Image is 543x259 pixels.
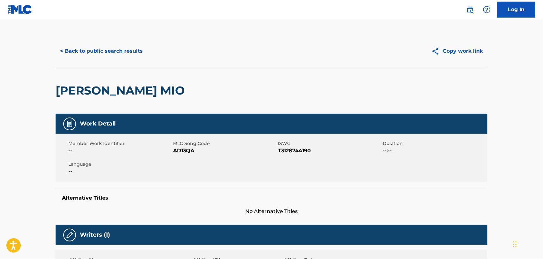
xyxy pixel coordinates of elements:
span: AD13QA [173,147,276,155]
h2: [PERSON_NAME] MIO [56,83,188,98]
div: Help [480,3,493,16]
button: < Back to public search results [56,43,147,59]
div: Widget de chat [511,228,543,259]
a: Public Search [464,3,477,16]
span: T3128744190 [278,147,381,155]
span: No Alternative Titles [56,208,487,215]
span: --:-- [383,147,486,155]
span: Language [68,161,172,168]
img: Copy work link [432,47,443,55]
img: Work Detail [66,120,73,128]
img: Writers [66,231,73,239]
span: -- [68,147,172,155]
span: MLC Song Code [173,140,276,147]
h5: Alternative Titles [62,195,481,201]
h5: Writers (1) [80,231,110,239]
img: search [466,6,474,13]
button: Copy work link [427,43,487,59]
span: ISWC [278,140,381,147]
img: MLC Logo [8,5,32,14]
div: Arrastrar [513,235,517,254]
img: help [483,6,491,13]
iframe: Chat Widget [511,228,543,259]
span: -- [68,168,172,175]
a: Log In [497,2,535,18]
span: Member Work Identifier [68,140,172,147]
span: Duration [383,140,486,147]
h5: Work Detail [80,120,116,127]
